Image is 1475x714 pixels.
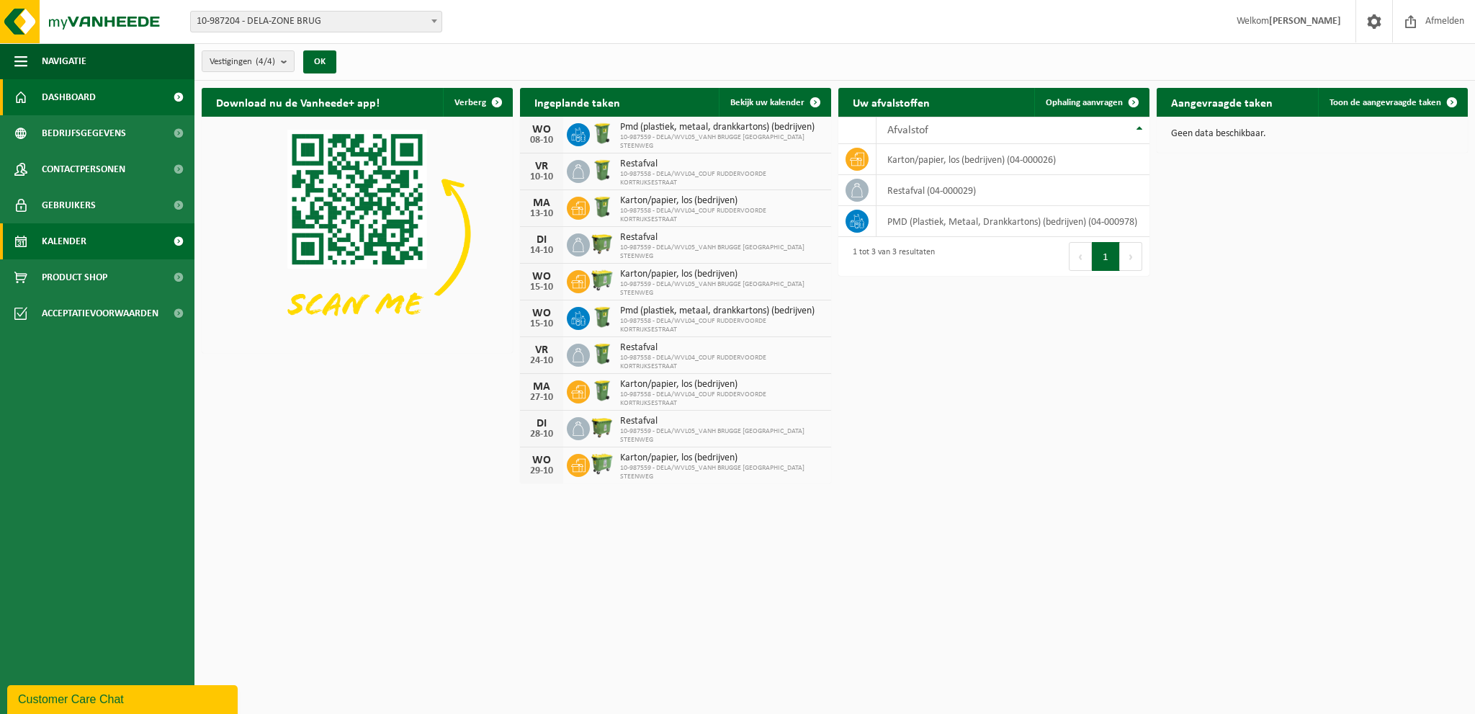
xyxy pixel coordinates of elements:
span: 10-987204 - DELA-ZONE BRUG [190,11,442,32]
div: 10-10 [527,172,556,182]
h2: Download nu de Vanheede+ app! [202,88,394,116]
img: Download de VHEPlus App [202,117,513,350]
div: MA [527,197,556,209]
td: restafval (04-000029) [877,175,1149,206]
div: DI [527,418,556,429]
h2: Aangevraagde taken [1157,88,1287,116]
span: Karton/papier, los (bedrijven) [620,195,824,207]
span: 10-987558 - DELA/WVL04_COUF RUDDERVOORDE KORTRIJKSESTRAAT [620,170,824,187]
img: WB-0660-HPE-GN-51 [590,268,614,293]
span: 10-987559 - DELA/WVL05_VANH BRUGGE [GEOGRAPHIC_DATA] STEENWEG [620,244,824,261]
span: Karton/papier, los (bedrijven) [620,269,824,280]
img: WB-0240-HPE-GN-50 [590,158,614,182]
a: Bekijk uw kalender [719,88,830,117]
p: Geen data beschikbaar. [1171,129,1453,139]
div: WO [527,124,556,135]
div: 14-10 [527,246,556,256]
span: Ophaling aanvragen [1046,98,1123,107]
img: WB-0660-HPE-GN-51 [590,452,614,476]
span: Contactpersonen [42,151,125,187]
div: WO [527,455,556,466]
iframe: chat widget [7,682,241,714]
span: 10-987558 - DELA/WVL04_COUF RUDDERVOORDE KORTRIJKSESTRAAT [620,391,824,408]
div: WO [527,308,556,319]
span: Acceptatievoorwaarden [42,295,158,331]
div: VR [527,344,556,356]
img: WB-0240-HPE-GN-50 [590,195,614,219]
span: Pmd (plastiek, metaal, drankkartons) (bedrijven) [620,122,824,133]
div: 29-10 [527,466,556,476]
div: 1 tot 3 van 3 resultaten [846,241,935,272]
button: Verberg [443,88,511,117]
div: WO [527,271,556,282]
button: Previous [1069,242,1092,271]
span: Bekijk uw kalender [730,98,804,107]
div: 15-10 [527,282,556,293]
span: 10-987559 - DELA/WVL05_VANH BRUGGE [GEOGRAPHIC_DATA] STEENWEG [620,427,824,445]
span: Dashboard [42,79,96,115]
div: 13-10 [527,209,556,219]
td: karton/papier, los (bedrijven) (04-000026) [877,144,1149,175]
span: Verberg [454,98,486,107]
h2: Ingeplande taken [520,88,635,116]
span: 10-987559 - DELA/WVL05_VANH BRUGGE [GEOGRAPHIC_DATA] STEENWEG [620,464,824,481]
img: WB-0240-HPE-GN-50 [590,342,614,366]
span: 10-987204 - DELA-ZONE BRUG [191,12,441,32]
button: Vestigingen(4/4) [202,50,295,72]
div: 28-10 [527,429,556,439]
div: DI [527,234,556,246]
span: Vestigingen [210,51,275,73]
span: Restafval [620,416,824,427]
span: 10-987558 - DELA/WVL04_COUF RUDDERVOORDE KORTRIJKSESTRAAT [620,207,824,224]
div: 24-10 [527,356,556,366]
h2: Uw afvalstoffen [838,88,944,116]
count: (4/4) [256,57,275,66]
div: 27-10 [527,393,556,403]
span: 10-987558 - DELA/WVL04_COUF RUDDERVOORDE KORTRIJKSESTRAAT [620,317,824,334]
button: 1 [1092,242,1120,271]
button: OK [303,50,336,73]
span: 10-987559 - DELA/WVL05_VANH BRUGGE [GEOGRAPHIC_DATA] STEENWEG [620,133,824,151]
img: WB-0240-HPE-GN-50 [590,378,614,403]
span: Gebruikers [42,187,96,223]
img: WB-1100-HPE-GN-51 [590,231,614,256]
span: Afvalstof [887,125,928,136]
span: Toon de aangevraagde taken [1330,98,1441,107]
td: PMD (Plastiek, Metaal, Drankkartons) (bedrijven) (04-000978) [877,206,1149,237]
span: Restafval [620,159,824,170]
div: VR [527,161,556,172]
span: Restafval [620,342,824,354]
img: WB-0240-HPE-GN-50 [590,305,614,329]
span: Karton/papier, los (bedrijven) [620,379,824,391]
a: Toon de aangevraagde taken [1318,88,1466,117]
span: Restafval [620,232,824,244]
button: Next [1120,242,1142,271]
div: MA [527,381,556,393]
div: 08-10 [527,135,556,146]
span: Kalender [42,223,86,259]
a: Ophaling aanvragen [1034,88,1148,117]
span: Navigatie [42,43,86,79]
span: Bedrijfsgegevens [42,115,126,151]
span: Karton/papier, los (bedrijven) [620,452,824,464]
img: WB-1100-HPE-GN-51 [590,415,614,439]
strong: [PERSON_NAME] [1269,16,1341,27]
span: Pmd (plastiek, metaal, drankkartons) (bedrijven) [620,305,824,317]
img: WB-0240-HPE-GN-51 [590,121,614,146]
span: 10-987559 - DELA/WVL05_VANH BRUGGE [GEOGRAPHIC_DATA] STEENWEG [620,280,824,298]
span: 10-987558 - DELA/WVL04_COUF RUDDERVOORDE KORTRIJKSESTRAAT [620,354,824,371]
span: Product Shop [42,259,107,295]
div: 15-10 [527,319,556,329]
